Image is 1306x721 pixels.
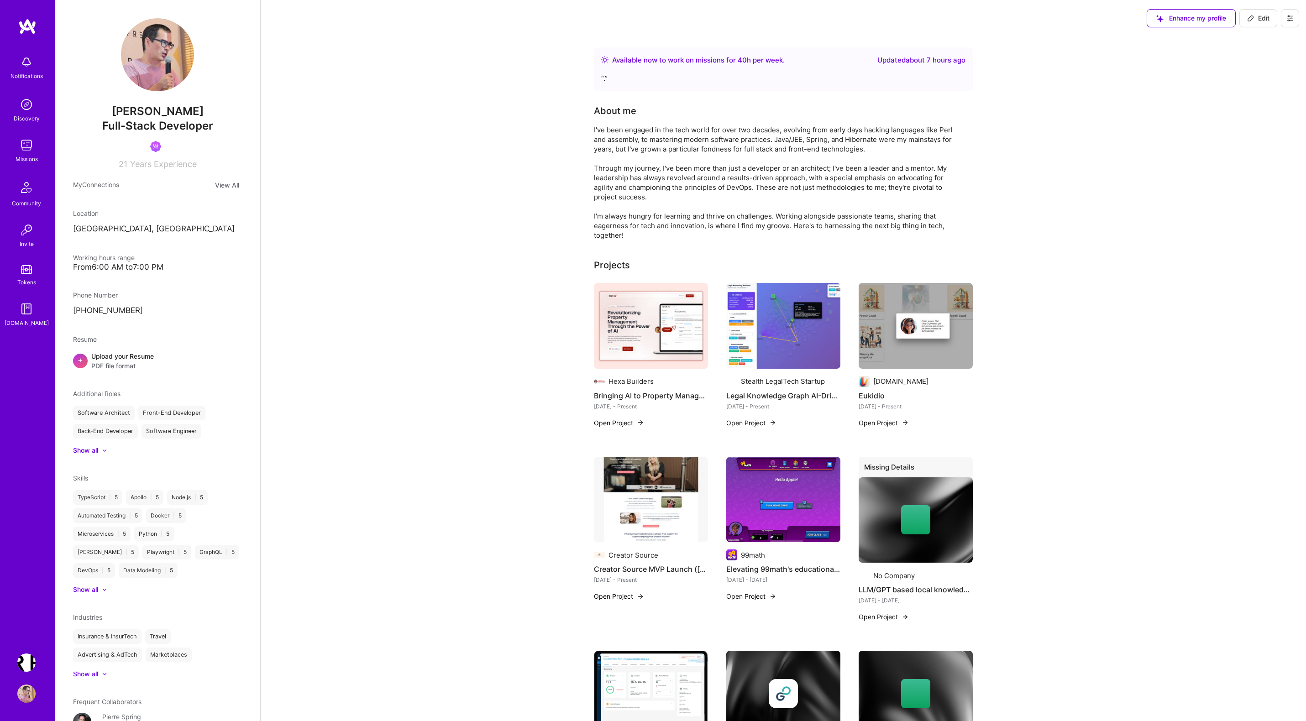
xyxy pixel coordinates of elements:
[859,612,909,622] button: Open Project
[17,53,36,71] img: bell
[167,490,208,505] div: Node.js 5
[161,530,163,538] span: |
[859,418,909,428] button: Open Project
[73,545,139,559] div: [PERSON_NAME] 5
[150,494,152,501] span: |
[102,567,104,574] span: |
[726,390,840,402] h4: Legal Knowledge Graph AI-Driven Banking Dispute Automation
[10,71,43,81] div: Notifications
[612,55,785,66] div: Available now to work on missions for h per week .
[726,549,737,560] img: Company logo
[78,355,83,365] span: +
[859,376,870,387] img: Company logo
[73,180,119,190] span: My Connections
[877,55,965,66] div: Updated about 7 hours ago
[1156,14,1226,23] span: Enhance my profile
[859,570,870,581] img: Company logo
[17,653,36,672] img: Terr.ai: Building an Innovative Real Estate Platform
[138,406,205,420] div: Front-End Developer
[726,563,840,575] h4: Elevating 99math's educational app to mobile platforms
[129,512,131,519] span: |
[178,549,180,556] span: |
[73,508,142,523] div: Automated Testing 5
[73,527,131,541] div: Microservices 5
[126,490,163,505] div: Apollo 5
[1247,14,1269,23] span: Edit
[21,265,32,274] img: tokens
[16,154,38,164] div: Missions
[73,305,242,316] p: [PHONE_NUMBER]
[17,684,36,703] img: User Avatar
[91,361,154,371] span: PDF file format
[119,159,127,169] span: 21
[738,56,747,64] span: 40
[73,291,118,299] span: Phone Number
[73,563,115,578] div: DevOps 5
[637,593,644,600] img: arrow-right
[726,591,776,601] button: Open Project
[226,549,228,556] span: |
[73,209,242,218] div: Location
[119,563,178,578] div: Data Modeling 5
[5,318,49,328] div: [DOMAIN_NAME]
[902,613,909,621] img: arrow-right
[145,629,171,644] div: Travel
[15,653,38,672] a: Terr.ai: Building an Innovative Real Estate Platform
[164,567,166,574] span: |
[142,545,191,559] div: Playwright 5
[608,376,654,386] div: Hexa Builders
[212,180,242,190] button: View All
[73,351,242,371] div: +Upload your ResumePDF file format
[594,376,605,387] img: Company logo
[1239,9,1277,27] button: Edit
[73,104,242,118] span: [PERSON_NAME]
[73,390,121,397] span: Additional Roles
[73,446,98,455] div: Show all
[859,596,973,605] div: [DATE] - [DATE]
[73,254,135,261] span: Working hours range
[73,224,242,235] p: [GEOGRAPHIC_DATA], [GEOGRAPHIC_DATA]
[859,457,973,481] div: Missing Details
[73,698,142,705] span: Frequent Collaborators
[601,56,608,63] img: Availability
[73,648,142,662] div: Advertising & AdTech
[902,419,909,426] img: arrow-right
[16,177,37,199] img: Community
[17,300,36,318] img: guide book
[73,613,102,621] span: Industries
[594,104,636,118] div: About me
[594,549,605,560] img: Company logo
[73,490,122,505] div: TypeScript 5
[73,406,135,420] div: Software Architect
[594,283,708,369] img: Bringing AI to Property Management
[17,136,36,154] img: teamwork
[150,141,161,152] img: Been on Mission
[741,550,765,560] div: 99math
[20,239,34,249] div: Invite
[859,390,973,402] h4: Eukidio
[726,575,840,585] div: [DATE] - [DATE]
[873,376,928,386] div: [DOMAIN_NAME]
[1156,15,1164,22] i: icon SuggestedTeams
[601,73,965,84] div: “ . ”
[142,424,201,439] div: Software Engineer
[594,258,630,272] div: Projects
[769,679,798,708] img: Company logo
[594,418,644,428] button: Open Project
[18,18,37,35] img: logo
[12,199,41,208] div: Community
[73,335,97,343] span: Resume
[769,593,776,600] img: arrow-right
[859,584,973,596] h4: LLM/GPT based local knowledge management
[73,424,138,439] div: Back-End Developer
[117,530,119,538] span: |
[134,527,174,541] div: Python 5
[741,376,825,386] div: Stealth LegalTech Startup
[146,648,192,662] div: Marketplaces
[130,159,197,169] span: Years Experience
[73,474,88,482] span: Skills
[726,402,840,411] div: [DATE] - Present
[14,114,40,123] div: Discovery
[73,585,98,594] div: Show all
[173,512,175,519] span: |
